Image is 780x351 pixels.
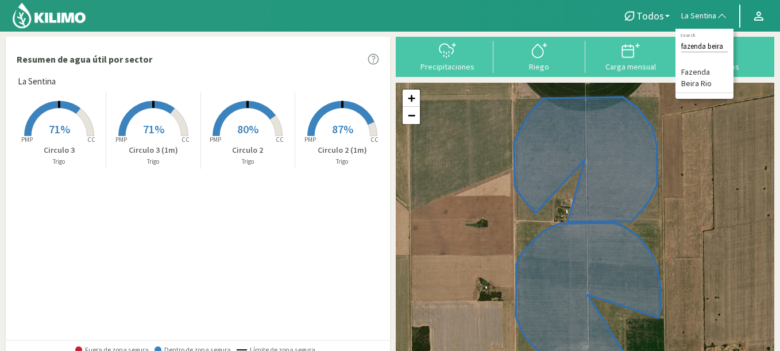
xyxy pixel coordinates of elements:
p: Circulo 3 (1m) [106,144,200,156]
p: Trigo [12,157,106,167]
tspan: CC [182,136,190,144]
p: Circulo 2 [201,144,295,156]
div: Carga mensual [589,63,674,71]
a: Zoom out [403,107,420,124]
div: Riego [497,63,582,71]
button: La Sentina [675,3,733,29]
span: Todos [636,10,664,22]
p: Trigo [295,157,389,167]
span: 87% [332,122,353,136]
tspan: CC [87,136,95,144]
button: Riego [493,41,585,71]
p: Trigo [106,157,200,167]
p: Circulo 2 (1m) [295,144,389,156]
p: Circulo 3 [12,144,106,156]
tspan: PMP [210,136,221,144]
tspan: CC [370,136,379,144]
p: Trigo [201,157,295,167]
div: Precipitaciones [405,63,490,71]
span: La Sentina [18,75,56,88]
tspan: PMP [304,136,316,144]
tspan: PMP [115,136,127,144]
p: Resumen de agua útil por sector [17,52,152,66]
button: Carga mensual [585,41,677,71]
span: 80% [237,122,258,136]
span: La Sentina [681,10,716,22]
tspan: PMP [21,136,32,144]
span: 71% [49,122,70,136]
span: 71% [143,122,164,136]
a: Zoom in [403,90,420,107]
img: Kilimo [11,2,87,29]
button: Precipitaciones [401,41,493,71]
tspan: CC [276,136,284,144]
li: Fazenda Beira Rio [675,64,733,93]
